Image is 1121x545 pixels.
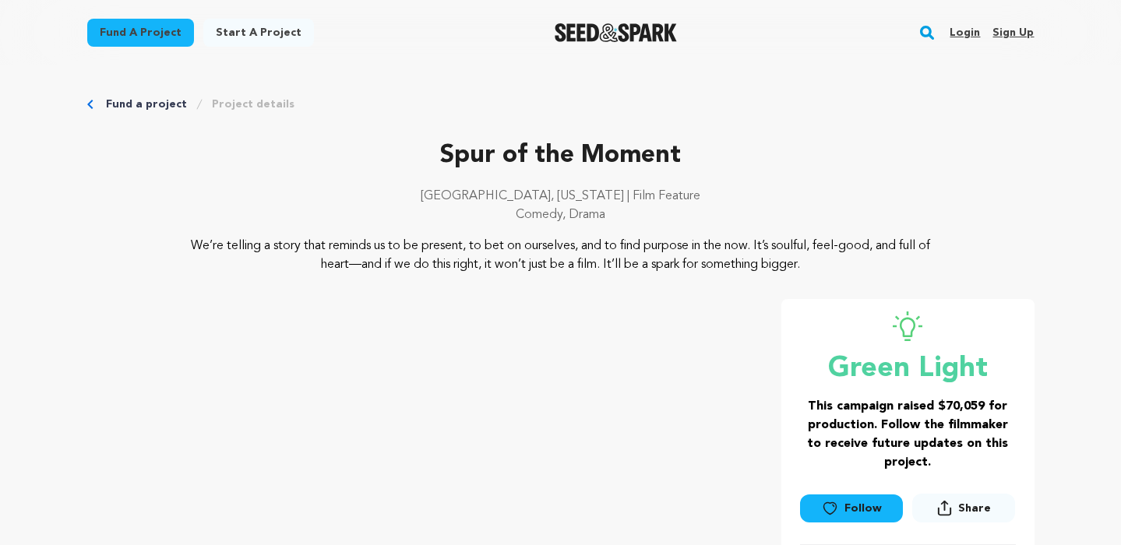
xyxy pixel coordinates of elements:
[800,494,903,522] a: Follow
[912,494,1015,529] span: Share
[87,206,1035,224] p: Comedy, Drama
[555,23,677,42] img: Seed&Spark Logo Dark Mode
[800,353,1016,385] p: Green Light
[950,20,980,45] a: Login
[958,501,991,516] span: Share
[87,137,1035,174] p: Spur of the Moment
[87,97,1035,112] div: Breadcrumb
[87,187,1035,206] p: [GEOGRAPHIC_DATA], [US_STATE] | Film Feature
[203,19,314,47] a: Start a project
[992,20,1034,45] a: Sign up
[182,237,939,274] p: We’re telling a story that reminds us to be present, to bet on ourselves, and to find purpose in ...
[555,23,677,42] a: Seed&Spark Homepage
[800,397,1016,472] h3: This campaign raised $70,059 for production. Follow the filmmaker to receive future updates on th...
[912,494,1015,522] button: Share
[87,19,194,47] a: Fund a project
[212,97,294,112] a: Project details
[106,97,187,112] a: Fund a project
